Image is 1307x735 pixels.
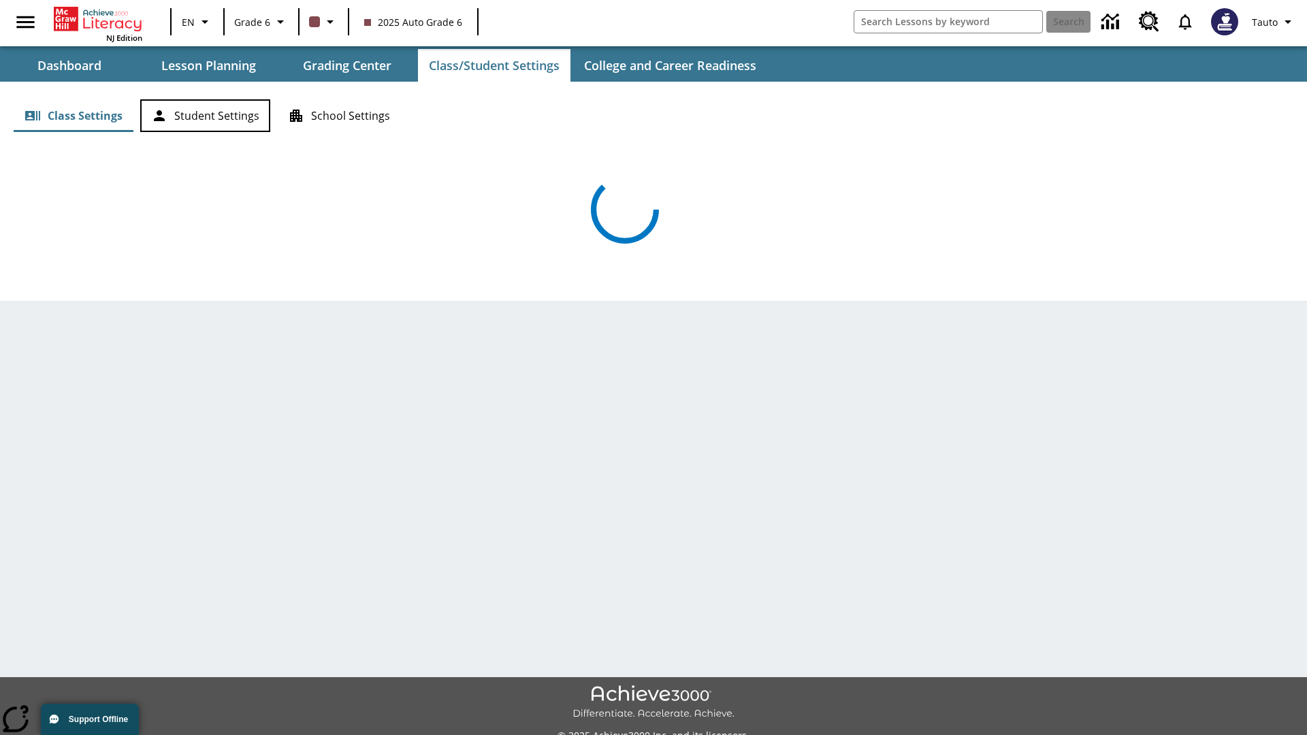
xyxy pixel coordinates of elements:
[1211,8,1238,35] img: Avatar
[1,49,138,82] button: Dashboard
[106,33,142,43] span: NJ Edition
[54,4,142,43] div: Home
[1246,10,1302,34] button: Profile/Settings
[14,99,1293,132] div: Class/Student Settings
[182,15,195,29] span: EN
[41,704,139,735] button: Support Offline
[234,15,270,29] span: Grade 6
[69,715,128,724] span: Support Offline
[140,99,270,132] button: Student Settings
[1203,4,1246,39] button: Select a new avatar
[277,99,401,132] button: School Settings
[364,15,462,29] span: 2025 Auto Grade 6
[1252,15,1278,29] span: Tauto
[418,49,570,82] button: Class/Student Settings
[304,10,344,34] button: Class color is dark brown. Change class color
[140,49,276,82] button: Lesson Planning
[54,5,142,33] a: Home
[14,99,133,132] button: Class Settings
[279,49,415,82] button: Grading Center
[572,685,735,720] img: Achieve3000 Differentiate Accelerate Achieve
[5,2,46,42] button: Open side menu
[1093,3,1131,41] a: Data Center
[1167,4,1203,39] a: Notifications
[229,10,294,34] button: Grade: Grade 6, Select a grade
[176,10,219,34] button: Language: EN, Select a language
[854,11,1042,33] input: search field
[1131,3,1167,40] a: Resource Center, Will open in new tab
[573,49,767,82] button: College and Career Readiness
